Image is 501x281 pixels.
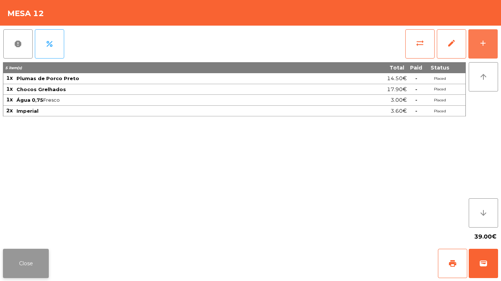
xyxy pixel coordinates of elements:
span: 39.00€ [474,231,497,242]
td: Placed [425,73,454,84]
button: wallet [469,249,498,278]
span: 17.90€ [387,85,407,94]
span: 3.00€ [391,95,407,105]
button: edit [437,29,466,59]
h4: Mesa 12 [7,8,44,19]
th: Total [312,62,407,73]
span: - [415,108,417,114]
span: 2x [6,107,13,114]
th: Paid [407,62,425,73]
span: percent [45,40,54,48]
td: Placed [425,84,454,95]
button: print [438,249,467,278]
span: sync_alt [416,39,424,48]
th: Status [425,62,454,73]
span: 14.50€ [387,74,407,83]
td: Placed [425,95,454,106]
span: 1x [6,75,13,81]
span: Água 0,75 [17,97,43,103]
span: 1x [6,86,13,92]
span: 3.60€ [391,106,407,116]
span: - [415,75,417,82]
span: 1x [6,96,13,103]
button: report [3,29,33,59]
button: Close [3,249,49,278]
i: arrow_downward [479,209,488,217]
span: edit [447,39,456,48]
span: - [415,86,417,93]
div: add [479,39,487,48]
span: 5 item(s) [5,65,22,70]
button: arrow_downward [469,198,498,228]
span: Plumas de Porco Preto [17,75,79,81]
span: wallet [479,259,488,268]
i: arrow_upward [479,72,488,81]
span: Fresco [17,97,311,103]
span: print [448,259,457,268]
button: sync_alt [405,29,435,59]
button: add [468,29,498,59]
span: Imperial [17,108,39,114]
span: - [415,97,417,103]
span: report [14,40,22,48]
button: arrow_upward [469,62,498,91]
button: percent [35,29,64,59]
td: Placed [425,106,454,117]
span: Chocos Grelhados [17,86,66,92]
